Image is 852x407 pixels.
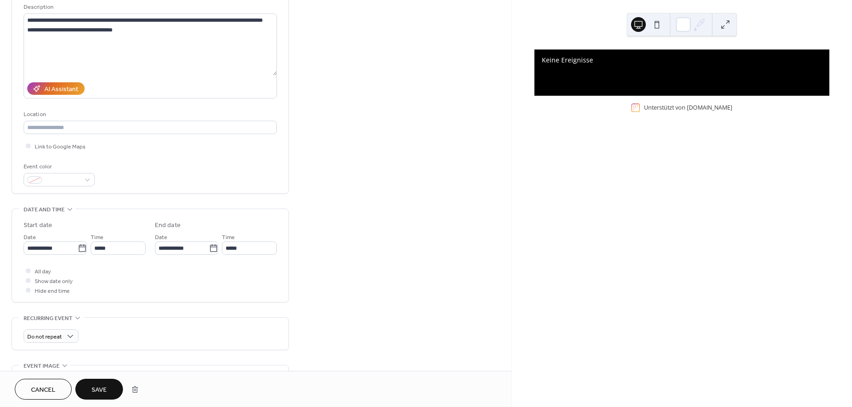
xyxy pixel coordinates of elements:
[91,233,104,242] span: Time
[35,267,51,277] span: All day
[27,82,85,95] button: AI Assistant
[24,205,65,215] span: Date and time
[92,385,107,395] span: Save
[44,85,78,94] div: AI Assistant
[31,385,55,395] span: Cancel
[24,2,275,12] div: Description
[35,142,86,152] span: Link to Google Maps
[75,379,123,400] button: Save
[687,104,732,111] a: [DOMAIN_NAME]
[24,233,36,242] span: Date
[35,277,73,286] span: Show date only
[542,55,822,65] div: Keine Ereignisse
[24,314,73,323] span: Recurring event
[24,361,60,371] span: Event image
[24,162,93,172] div: Event color
[155,233,167,242] span: Date
[24,221,52,230] div: Start date
[644,104,732,111] div: Unterstützt von
[155,221,181,230] div: End date
[15,379,72,400] button: Cancel
[27,332,62,342] span: Do not repeat
[222,233,235,242] span: Time
[24,110,275,119] div: Location
[35,286,70,296] span: Hide end time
